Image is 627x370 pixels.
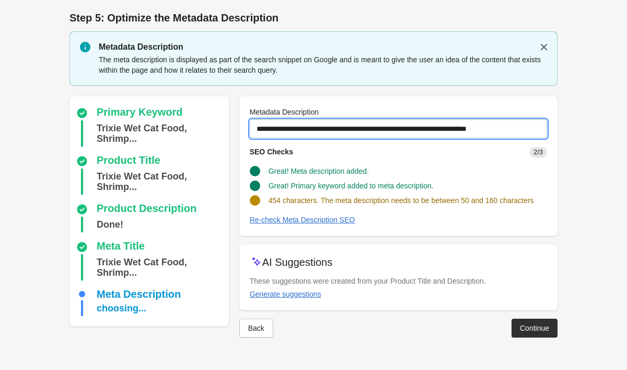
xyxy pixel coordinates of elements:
[529,147,547,158] span: 2/3
[250,277,486,285] span: These suggestions were created from your Product Title and Description.
[246,210,359,229] button: Re-check Meta Description SEO
[250,290,321,298] div: Generate suggestions
[97,120,225,147] div: Trixie Wet Cat Food, Shrimp Soup with Chicken and Shrimp
[69,10,558,25] h1: Step 5: Optimize the Metadata Description
[250,216,355,224] div: Re-check Meta Description SEO
[262,255,333,270] p: AI Suggestions
[99,41,547,53] p: Metadata Description
[239,319,273,338] button: Back
[269,182,434,190] span: Great! Primary keyword added to meta description.
[97,155,160,167] div: Product Title
[269,167,369,175] span: Great! Meta description added.
[97,203,196,216] div: Product Description
[269,196,534,205] span: 454 characters. The meta description needs to be between 50 and 160 characters
[250,107,319,117] label: Metadata Description
[97,300,146,316] div: choosing...
[97,289,181,299] div: Meta Description
[520,324,549,332] div: Continue
[97,217,123,232] div: Done!
[246,285,326,304] button: Generate suggestions
[97,241,145,253] div: Meta Title
[97,254,225,281] div: Trixie Wet Cat Food, Shrimp Soup with Chicken and Shrimp
[512,319,558,338] button: Continue
[97,107,183,119] div: Primary Keyword
[250,148,293,156] span: SEO Checks
[248,324,264,332] div: Back
[99,55,541,74] span: The meta description is displayed as part of the search snippet on Google and is meant to give th...
[97,169,225,195] div: Trixie Wet Cat Food, Shrimp Soup with Chicken and Shrimp, 80 g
